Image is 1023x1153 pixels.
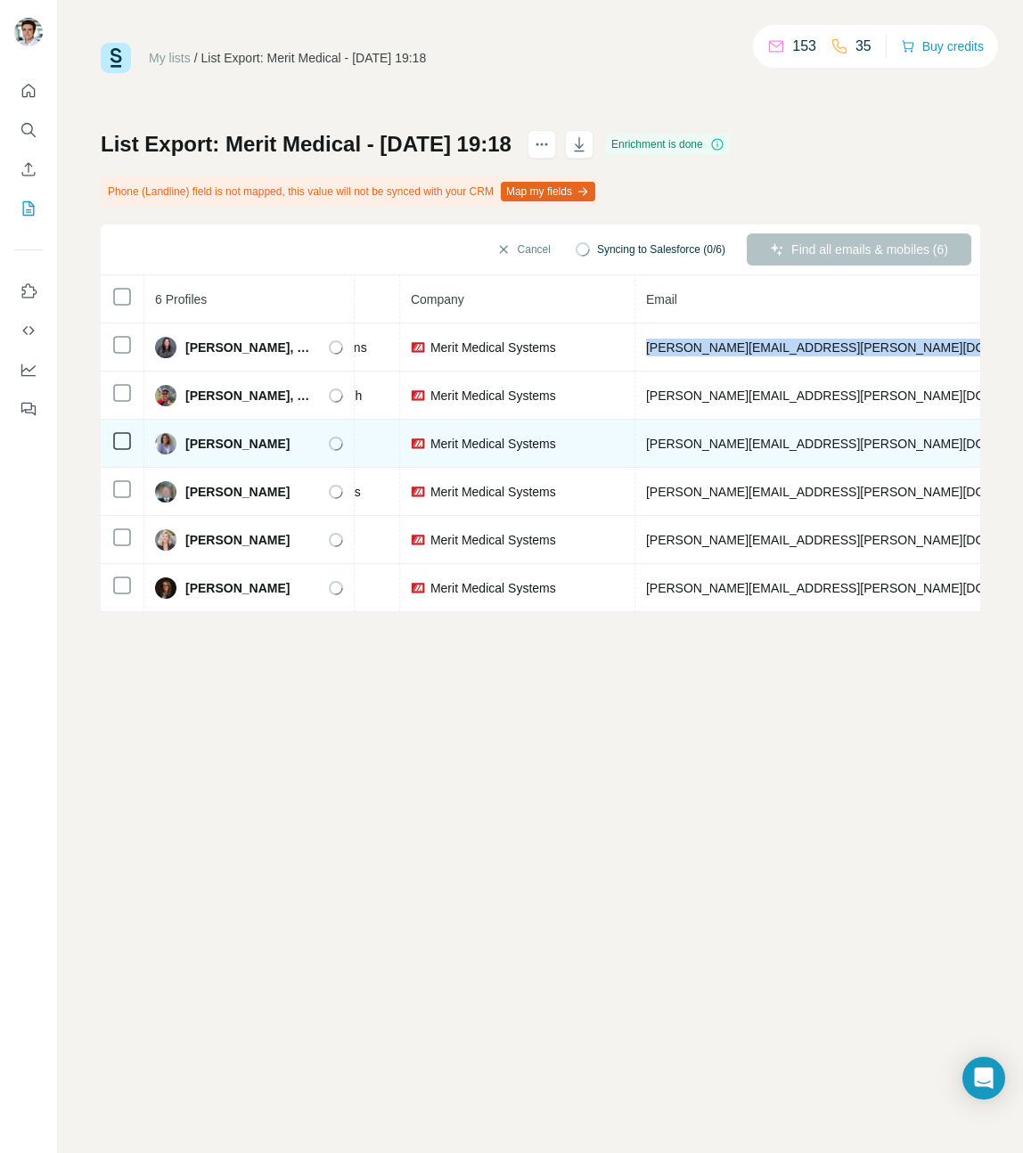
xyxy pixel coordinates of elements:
[430,531,556,549] span: Merit Medical Systems
[155,292,207,307] span: 6 Profiles
[14,192,43,225] button: My lists
[14,275,43,307] button: Use Surfe on LinkedIn
[411,581,425,595] img: company-logo
[149,51,191,65] a: My lists
[411,292,464,307] span: Company
[528,130,556,159] button: actions
[901,34,984,59] button: Buy credits
[411,533,425,547] img: company-logo
[646,292,677,307] span: Email
[484,233,563,266] button: Cancel
[14,18,43,46] img: Avatar
[155,481,176,503] img: Avatar
[101,176,599,207] div: Phone (Landline) field is not mapped, this value will not be synced with your CRM
[185,531,290,549] span: [PERSON_NAME]
[155,529,176,551] img: Avatar
[501,182,595,201] button: Map my fields
[101,130,511,159] h1: List Export: Merit Medical - [DATE] 19:18
[14,354,43,386] button: Dashboard
[194,49,198,67] li: /
[155,433,176,454] img: Avatar
[185,387,311,405] span: [PERSON_NAME], PhD
[411,485,425,499] img: company-logo
[411,340,425,355] img: company-logo
[606,134,730,155] div: Enrichment is done
[411,437,425,451] img: company-logo
[411,388,425,403] img: company-logo
[430,483,556,501] span: Merit Medical Systems
[155,577,176,599] img: Avatar
[792,36,816,57] p: 153
[185,339,311,356] span: [PERSON_NAME], CCRP
[101,43,131,73] img: Surfe Logo
[430,435,556,453] span: Merit Medical Systems
[430,339,556,356] span: Merit Medical Systems
[855,36,872,57] p: 35
[185,579,290,597] span: [PERSON_NAME]
[597,241,725,258] span: Syncing to Salesforce (0/6)
[155,385,176,406] img: Avatar
[962,1057,1005,1100] div: Open Intercom Messenger
[14,315,43,347] button: Use Surfe API
[185,483,290,501] span: [PERSON_NAME]
[14,393,43,425] button: Feedback
[14,114,43,146] button: Search
[201,49,427,67] div: List Export: Merit Medical - [DATE] 19:18
[14,75,43,107] button: Quick start
[14,153,43,185] button: Enrich CSV
[155,337,176,358] img: Avatar
[430,579,556,597] span: Merit Medical Systems
[185,435,290,453] span: [PERSON_NAME]
[430,387,556,405] span: Merit Medical Systems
